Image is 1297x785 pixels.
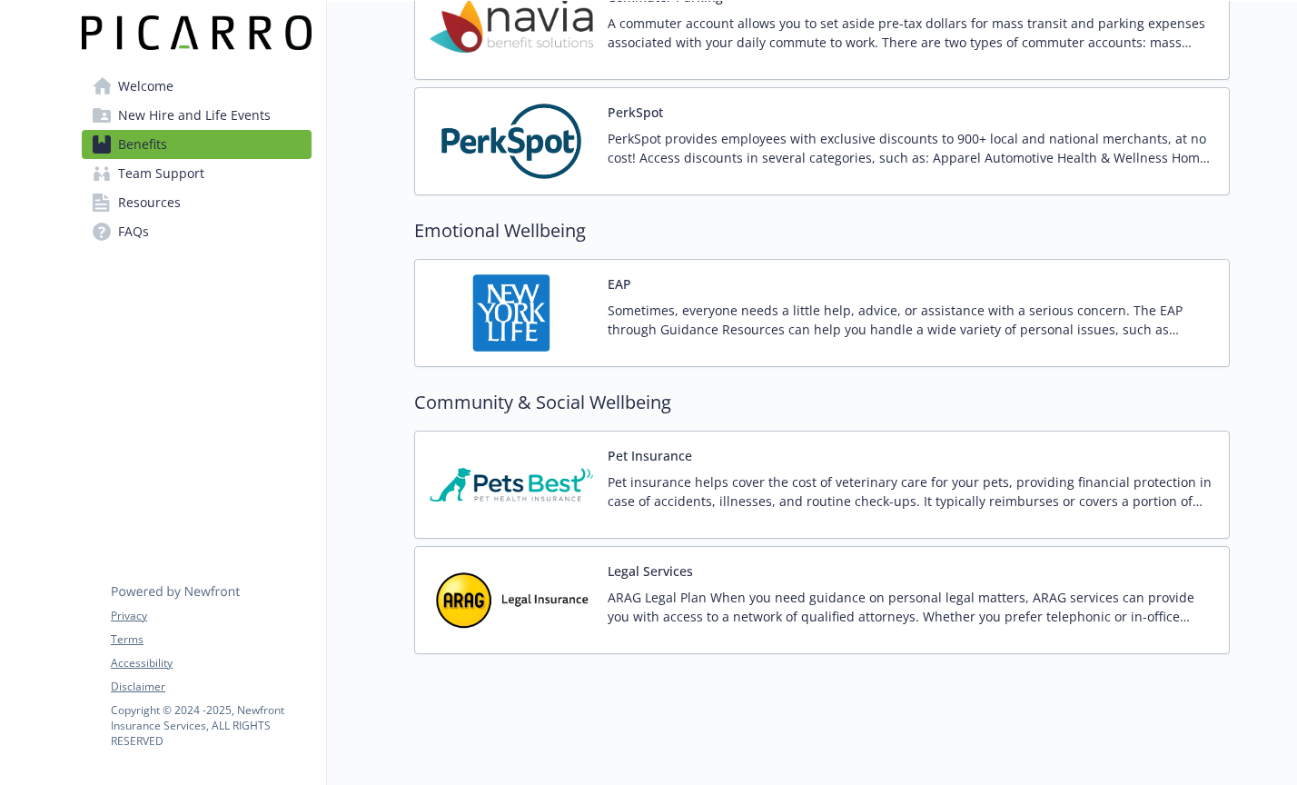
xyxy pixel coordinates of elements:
[82,130,312,159] a: Benefits
[82,101,312,130] a: New Hire and Life Events
[82,72,312,101] a: Welcome
[608,103,663,122] button: PerkSpot
[111,679,311,695] a: Disclaimer
[608,561,693,581] button: Legal Services
[430,446,593,523] img: Pets Best Insurance Services carrier logo
[118,72,173,101] span: Welcome
[118,188,181,217] span: Resources
[111,655,311,671] a: Accessibility
[608,588,1214,626] p: ARAG Legal Plan When you need guidance on personal legal matters, ARAG services can provide you w...
[430,274,593,352] img: New York Life Insurance Company carrier logo
[111,702,311,749] p: Copyright © 2024 - 2025 , Newfront Insurance Services, ALL RIGHTS RESERVED
[608,274,631,293] button: EAP
[111,631,311,648] a: Terms
[82,159,312,188] a: Team Support
[118,130,167,159] span: Benefits
[118,159,204,188] span: Team Support
[608,472,1214,511] p: Pet insurance helps cover the cost of veterinary care for your pets, providing financial protecti...
[608,14,1214,52] p: A commuter account allows you to set aside pre-tax dollars for mass transit and parking expenses ...
[414,217,1230,244] h2: Emotional Wellbeing
[118,217,149,246] span: FAQs
[82,188,312,217] a: Resources
[414,389,1230,416] h2: Community & Social Wellbeing
[430,561,593,639] img: ARAG Insurance Company carrier logo
[118,101,271,130] span: New Hire and Life Events
[608,446,692,465] button: Pet Insurance
[608,129,1214,167] p: PerkSpot provides employees with exclusive discounts to 900+ local and national merchants, at no ...
[430,103,593,180] img: PerkSpot carrier logo
[82,217,312,246] a: FAQs
[111,608,311,624] a: Privacy
[608,301,1214,339] p: Sometimes, everyone needs a little help, advice, or assistance with a serious concern. The EAP th...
